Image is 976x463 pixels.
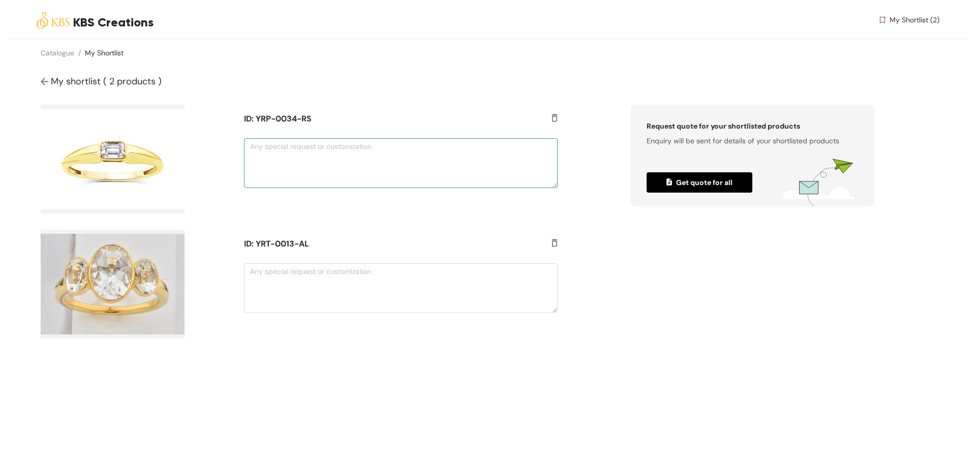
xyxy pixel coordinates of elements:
[890,15,939,25] span: My Shortlist (2)
[647,132,858,146] div: Enquiry will be sent for details of your shortlisted products
[782,159,858,206] img: wishlists
[552,239,558,249] img: delete
[41,77,51,87] img: Go back
[878,15,887,25] img: wishlist
[73,13,154,32] span: KBS Creations
[41,105,185,213] img: product-img
[85,48,124,57] a: My Shortlist
[41,230,185,338] img: product-img
[666,177,733,188] span: Get quote for all
[244,113,531,125] h5: ID: YRP-0034-RS
[666,178,676,188] img: quoted
[647,121,858,132] div: Request quote for your shortlisted products
[244,238,531,250] h5: ID: YRT-0013-AL
[41,48,74,57] a: Catalogue
[647,172,752,193] button: quotedGet quote for all
[51,75,162,87] span: My shortlist ( 2 products )
[78,48,81,57] span: /
[552,114,558,124] img: delete
[37,4,70,37] img: Buyer Portal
